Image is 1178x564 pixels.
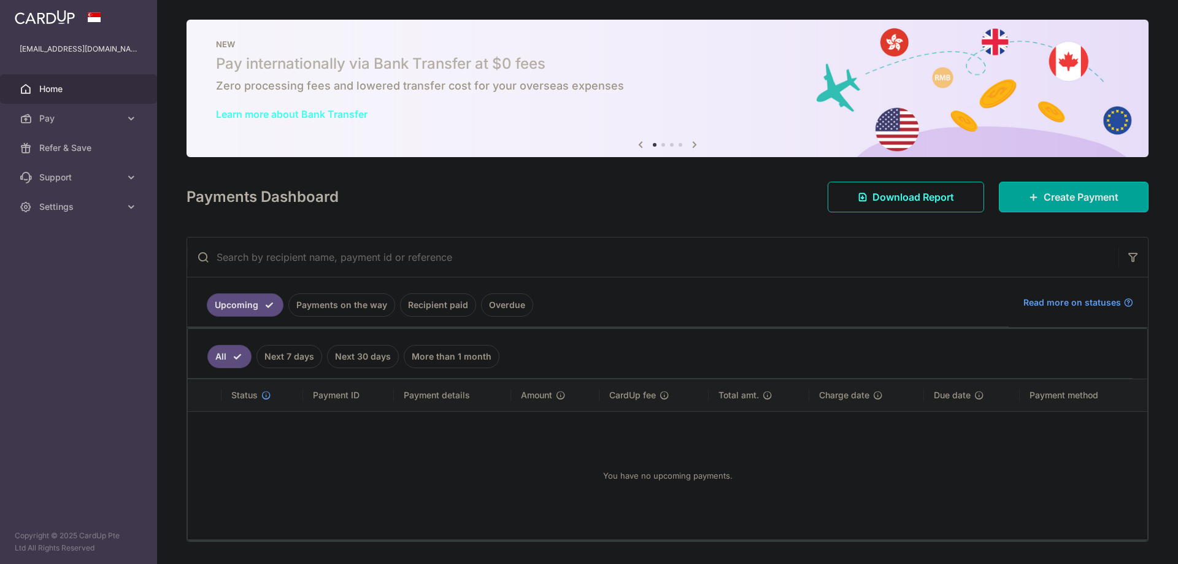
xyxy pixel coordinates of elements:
a: Overdue [481,293,533,317]
th: Payment ID [303,379,394,411]
a: Read more on statuses [1023,296,1133,309]
span: Amount [521,389,552,401]
span: Status [231,389,258,401]
span: Total amt. [718,389,759,401]
span: Support [39,171,120,183]
img: CardUp [15,10,75,25]
span: Due date [934,389,971,401]
span: Settings [39,201,120,213]
span: Charge date [819,389,869,401]
input: Search by recipient name, payment id or reference [187,238,1118,277]
a: Upcoming [207,293,283,317]
th: Payment details [394,379,512,411]
a: Learn more about Bank Transfer [216,108,368,120]
a: All [207,345,252,368]
h4: Payments Dashboard [187,186,339,208]
span: Create Payment [1044,190,1118,204]
a: More than 1 month [404,345,499,368]
span: Pay [39,112,120,125]
a: Next 7 days [256,345,322,368]
span: Refer & Save [39,142,120,154]
p: NEW [216,39,1119,49]
a: Next 30 days [327,345,399,368]
h5: Pay internationally via Bank Transfer at $0 fees [216,54,1119,74]
a: Create Payment [999,182,1149,212]
div: You have no upcoming payments. [202,422,1133,530]
h6: Zero processing fees and lowered transfer cost for your overseas expenses [216,79,1119,93]
span: Home [39,83,120,95]
p: [EMAIL_ADDRESS][DOMAIN_NAME] [20,43,137,55]
a: Download Report [828,182,984,212]
img: Bank transfer banner [187,20,1149,157]
span: CardUp fee [609,389,656,401]
span: Download Report [872,190,954,204]
a: Payments on the way [288,293,395,317]
a: Recipient paid [400,293,476,317]
th: Payment method [1020,379,1147,411]
span: Read more on statuses [1023,296,1121,309]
